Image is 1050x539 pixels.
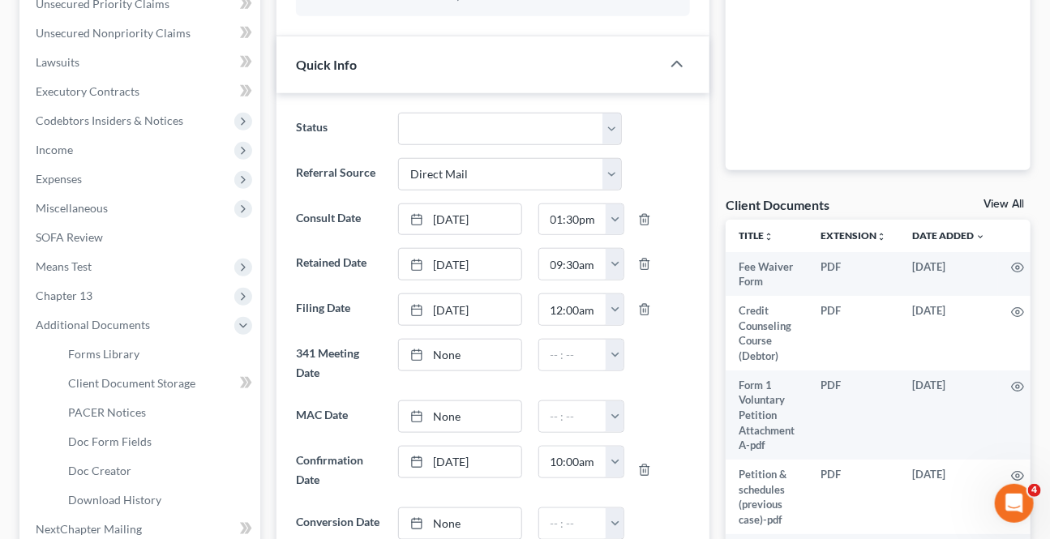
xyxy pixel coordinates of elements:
[68,376,195,390] span: Client Document Storage
[399,294,521,325] a: [DATE]
[36,113,183,127] span: Codebtors Insiders & Notices
[899,296,998,370] td: [DATE]
[808,296,899,370] td: PDF
[821,229,886,242] a: Extensionunfold_more
[68,493,161,507] span: Download History
[55,340,260,369] a: Forms Library
[539,294,607,325] input: -- : --
[36,289,92,302] span: Chapter 13
[539,447,607,477] input: -- : --
[984,199,1024,210] a: View All
[23,48,260,77] a: Lawsuits
[876,232,886,242] i: unfold_more
[36,259,92,273] span: Means Test
[288,339,391,387] label: 341 Meeting Date
[288,293,391,326] label: Filing Date
[726,296,808,370] td: Credit Counseling Course (Debtor)
[36,143,73,156] span: Income
[726,370,808,460] td: Form 1 Voluntary Petition Attachment A-pdf
[288,203,391,236] label: Consult Date
[296,57,357,72] span: Quick Info
[68,464,131,477] span: Doc Creator
[23,77,260,106] a: Executory Contracts
[912,229,985,242] a: Date Added expand_more
[808,252,899,297] td: PDF
[726,196,829,213] div: Client Documents
[36,84,139,98] span: Executory Contracts
[23,223,260,252] a: SOFA Review
[36,55,79,69] span: Lawsuits
[36,201,108,215] span: Miscellaneous
[68,405,146,419] span: PACER Notices
[55,427,260,456] a: Doc Form Fields
[995,484,1034,523] iframe: Intercom live chat
[288,446,391,494] label: Confirmation Date
[764,232,774,242] i: unfold_more
[36,230,103,244] span: SOFA Review
[899,370,998,460] td: [DATE]
[36,522,142,536] span: NextChapter Mailing
[739,229,774,242] a: Titleunfold_more
[539,340,607,370] input: -- : --
[539,249,607,280] input: -- : --
[68,434,152,448] span: Doc Form Fields
[399,204,521,235] a: [DATE]
[726,460,808,534] td: Petition & schedules (previous case)-pdf
[899,252,998,297] td: [DATE]
[399,249,521,280] a: [DATE]
[55,369,260,398] a: Client Document Storage
[399,508,521,539] a: None
[68,347,139,361] span: Forms Library
[899,460,998,534] td: [DATE]
[539,204,607,235] input: -- : --
[55,456,260,486] a: Doc Creator
[288,400,391,433] label: MAC Date
[288,113,391,145] label: Status
[36,172,82,186] span: Expenses
[288,248,391,280] label: Retained Date
[539,508,607,539] input: -- : --
[808,370,899,460] td: PDF
[539,401,607,432] input: -- : --
[23,19,260,48] a: Unsecured Nonpriority Claims
[1028,484,1041,497] span: 4
[808,460,899,534] td: PDF
[399,401,521,432] a: None
[288,158,391,190] label: Referral Source
[975,232,985,242] i: expand_more
[55,486,260,515] a: Download History
[55,398,260,427] a: PACER Notices
[36,26,191,40] span: Unsecured Nonpriority Claims
[726,252,808,297] td: Fee Waiver Form
[36,318,150,332] span: Additional Documents
[399,340,521,370] a: None
[399,447,521,477] a: [DATE]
